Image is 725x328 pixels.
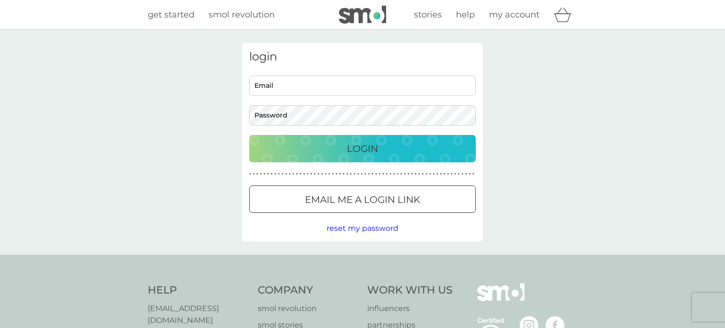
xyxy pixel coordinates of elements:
h4: Help [148,283,248,298]
button: Email me a login link [249,185,476,213]
p: ● [264,172,266,177]
h4: Company [258,283,358,298]
div: basket [554,5,577,24]
p: ● [462,172,464,177]
p: ● [307,172,309,177]
h3: login [249,50,476,64]
button: reset my password [327,222,398,235]
p: ● [336,172,337,177]
span: my account [489,9,540,20]
p: ● [429,172,431,177]
p: ● [389,172,391,177]
p: ● [303,172,305,177]
p: ● [451,172,453,177]
p: ● [444,172,446,177]
p: ● [282,172,284,177]
h4: Work With Us [367,283,453,298]
a: [EMAIL_ADDRESS][DOMAIN_NAME] [148,303,248,327]
p: ● [368,172,370,177]
p: ● [371,172,373,177]
p: ● [469,172,471,177]
a: get started [148,8,194,22]
p: ● [455,172,456,177]
p: ● [296,172,298,177]
img: smol [339,6,386,24]
p: ● [364,172,366,177]
p: ● [408,172,410,177]
p: ● [404,172,406,177]
p: ● [382,172,384,177]
p: ● [318,172,320,177]
p: ● [267,172,269,177]
p: ● [332,172,334,177]
p: ● [386,172,388,177]
p: ● [343,172,345,177]
p: ● [465,172,467,177]
p: ● [339,172,341,177]
p: ● [300,172,302,177]
p: ● [447,172,449,177]
p: ● [321,172,323,177]
p: Email me a login link [305,192,420,207]
p: ● [411,172,413,177]
span: get started [148,9,194,20]
span: reset my password [327,224,398,233]
a: my account [489,8,540,22]
p: ● [440,172,442,177]
p: Login [347,141,378,156]
p: ● [379,172,381,177]
p: ● [422,172,424,177]
a: influencers [367,303,453,315]
p: ● [253,172,255,177]
p: ● [433,172,435,177]
a: help [456,8,475,22]
p: ● [375,172,377,177]
p: ● [354,172,355,177]
button: Login [249,135,476,162]
p: ● [289,172,291,177]
p: ● [393,172,395,177]
span: help [456,9,475,20]
p: ● [437,172,438,177]
p: ● [285,172,287,177]
p: ● [400,172,402,177]
span: smol revolution [209,9,275,20]
p: ● [458,172,460,177]
p: ● [397,172,399,177]
p: ● [418,172,420,177]
p: ● [329,172,330,177]
img: smol [477,283,524,315]
a: smol revolution [209,8,275,22]
p: ● [361,172,362,177]
p: ● [314,172,316,177]
span: stories [414,9,442,20]
p: ● [249,172,251,177]
p: ● [472,172,474,177]
p: ● [271,172,273,177]
p: ● [357,172,359,177]
p: ● [278,172,280,177]
p: ● [350,172,352,177]
p: ● [260,172,262,177]
p: ● [325,172,327,177]
p: ● [415,172,417,177]
p: ● [311,172,312,177]
p: ● [426,172,428,177]
p: ● [293,172,295,177]
a: stories [414,8,442,22]
a: smol revolution [258,303,358,315]
p: ● [346,172,348,177]
p: ● [274,172,276,177]
p: ● [256,172,258,177]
